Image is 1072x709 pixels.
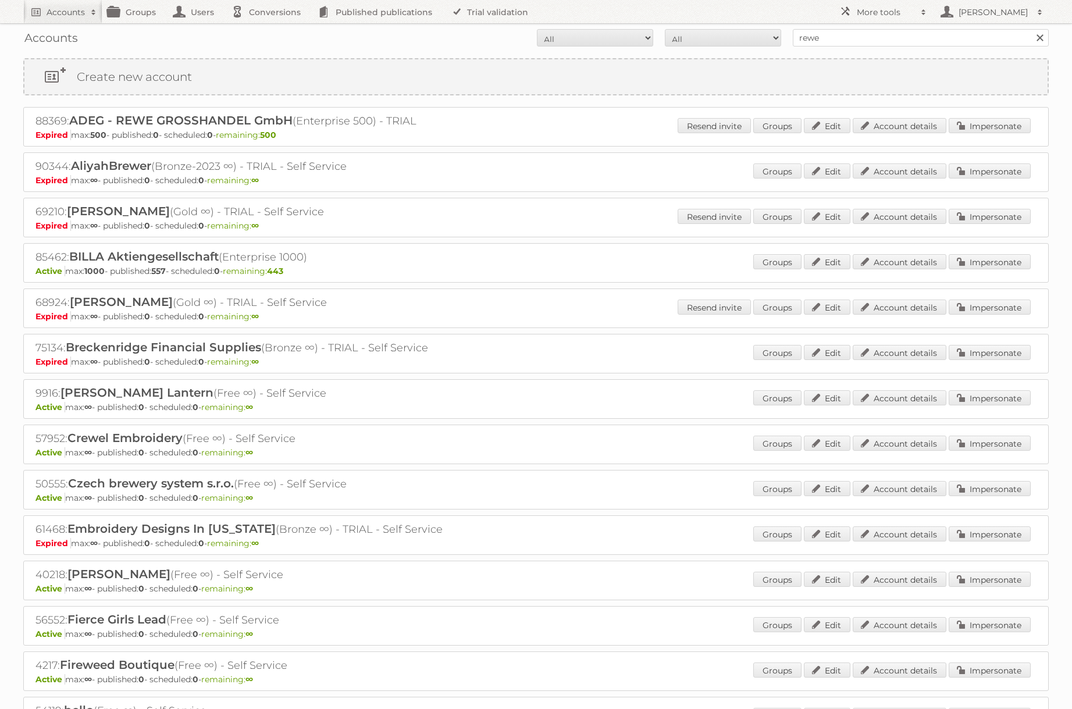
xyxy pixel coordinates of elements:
[138,402,144,412] strong: 0
[35,629,65,639] span: Active
[35,629,1037,639] p: max: - published: - scheduled: -
[853,209,946,224] a: Account details
[949,209,1031,224] a: Impersonate
[35,113,443,129] h2: 88369: (Enterprise 500) - TRIAL
[753,572,802,587] a: Groups
[949,254,1031,269] a: Impersonate
[35,612,443,628] h2: 56552: (Free ∞) - Self Service
[138,674,144,685] strong: 0
[35,220,71,231] span: Expired
[193,402,198,412] strong: 0
[35,311,71,322] span: Expired
[753,481,802,496] a: Groups
[207,357,259,367] span: remaining:
[804,617,850,632] a: Edit
[35,493,1037,503] p: max: - published: - scheduled: -
[949,163,1031,179] a: Impersonate
[90,220,98,231] strong: ∞
[753,662,802,678] a: Groups
[138,629,144,639] strong: 0
[35,476,443,491] h2: 50555: (Free ∞) - Self Service
[207,220,259,231] span: remaining:
[69,113,293,127] span: ADEG - REWE GROSSHANDEL GmbH
[193,674,198,685] strong: 0
[804,163,850,179] a: Edit
[35,674,65,685] span: Active
[84,674,92,685] strong: ∞
[201,493,253,503] span: remaining:
[956,6,1031,18] h2: [PERSON_NAME]
[245,583,253,594] strong: ∞
[853,617,946,632] a: Account details
[193,583,198,594] strong: 0
[804,481,850,496] a: Edit
[260,130,276,140] strong: 500
[216,130,276,140] span: remaining:
[753,617,802,632] a: Groups
[35,447,65,458] span: Active
[35,402,1037,412] p: max: - published: - scheduled: -
[949,662,1031,678] a: Impersonate
[201,629,253,639] span: remaining:
[804,345,850,360] a: Edit
[71,159,151,173] span: AliyahBrewer
[35,311,1037,322] p: max: - published: - scheduled: -
[153,130,159,140] strong: 0
[35,204,443,219] h2: 69210: (Gold ∞) - TRIAL - Self Service
[207,538,259,548] span: remaining:
[35,538,1037,548] p: max: - published: - scheduled: -
[804,436,850,451] a: Edit
[804,662,850,678] a: Edit
[207,130,213,140] strong: 0
[207,175,259,186] span: remaining:
[193,447,198,458] strong: 0
[193,629,198,639] strong: 0
[151,266,166,276] strong: 557
[251,175,259,186] strong: ∞
[35,266,1037,276] p: max: - published: - scheduled: -
[753,526,802,541] a: Groups
[678,118,751,133] a: Resend invite
[251,538,259,548] strong: ∞
[949,390,1031,405] a: Impersonate
[949,118,1031,133] a: Impersonate
[207,311,259,322] span: remaining:
[35,357,71,367] span: Expired
[35,386,443,401] h2: 9916: (Free ∞) - Self Service
[949,526,1031,541] a: Impersonate
[35,159,443,174] h2: 90344: (Bronze-2023 ∞) - TRIAL - Self Service
[198,357,204,367] strong: 0
[245,629,253,639] strong: ∞
[35,522,443,537] h2: 61468: (Bronze ∞) - TRIAL - Self Service
[753,300,802,315] a: Groups
[35,266,65,276] span: Active
[67,204,170,218] span: [PERSON_NAME]
[138,447,144,458] strong: 0
[245,674,253,685] strong: ∞
[753,436,802,451] a: Groups
[804,118,850,133] a: Edit
[84,266,105,276] strong: 1000
[251,311,259,322] strong: ∞
[853,662,946,678] a: Account details
[68,476,234,490] span: Czech brewery system s.r.o.
[90,311,98,322] strong: ∞
[90,130,106,140] strong: 500
[35,583,65,594] span: Active
[193,493,198,503] strong: 0
[251,357,259,367] strong: ∞
[144,538,150,548] strong: 0
[35,447,1037,458] p: max: - published: - scheduled: -
[198,175,204,186] strong: 0
[678,300,751,315] a: Resend invite
[245,493,253,503] strong: ∞
[804,254,850,269] a: Edit
[804,300,850,315] a: Edit
[60,658,174,672] span: Fireweed Boutique
[949,481,1031,496] a: Impersonate
[35,340,443,355] h2: 75134: (Bronze ∞) - TRIAL - Self Service
[201,402,253,412] span: remaining:
[90,538,98,548] strong: ∞
[804,390,850,405] a: Edit
[66,340,261,354] span: Breckenridge Financial Supplies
